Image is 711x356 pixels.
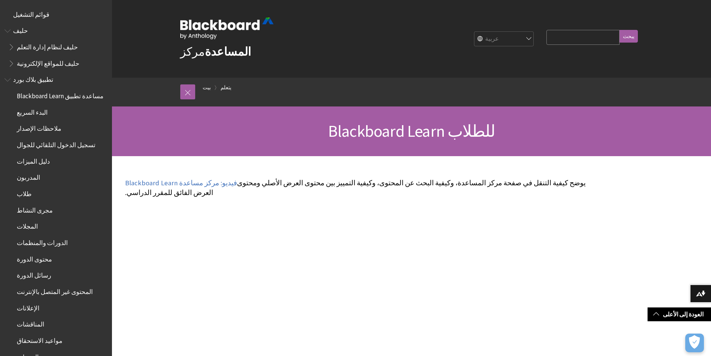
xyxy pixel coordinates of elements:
[4,25,107,70] nav: مخطط كتاب لمختارات Ally Help
[17,108,48,117] font: البدء السريع
[17,43,78,51] font: حليف لنظام إدارة التعلم
[203,84,211,91] font: بيت
[17,271,51,279] font: رسائل الدورة
[180,18,274,39] img: السبورة من أنثولوجي
[474,32,534,47] select: محدد لغة الموقع
[17,288,93,296] font: المحتوى غير المتصل بالإنترنت
[13,75,53,84] font: تطبيق بلاك بورد
[17,190,32,198] font: طلاب
[17,304,40,312] font: الإعلانات
[4,8,107,21] nav: مخطط كتاب لقوائم التشغيل
[17,255,52,263] font: محتوى الدورة
[17,173,40,182] font: المدربون
[125,179,237,188] a: فيديو: مركز مساعدة Blackboard Learn
[17,59,79,68] font: حليف للمواقع الإلكترونية
[648,307,711,321] a: العودة إلى الأعلى
[205,44,251,59] font: المساعدة
[17,124,61,133] font: ملاحظات الإصدار
[328,121,495,141] font: Blackboard Learn للطلاب
[125,179,586,197] font: يوضح كيفية التنقل في صفحة مركز المساعدة، وكيفية البحث عن المحتوى، وكيفية التمييز بين محتوى العرض ...
[180,44,205,59] font: مركز
[620,30,638,43] input: يبحث
[17,337,62,345] font: مواعيد الاستحقاق
[221,84,231,91] font: يتعلم
[180,44,251,59] a: مركزالمساعدة
[221,83,231,92] a: يتعلم
[17,320,44,328] font: المناقشات
[663,310,704,318] font: العودة إلى الأعلى
[685,334,704,352] button: فتح التفضيلات
[13,27,28,35] font: حليف
[17,92,103,100] font: مساعدة تطبيق Blackboard Learn
[203,83,211,92] a: بيت
[13,10,49,19] font: قوائم التشغيل
[17,141,96,149] font: تسجيل الدخول التلقائي للجوال
[17,239,68,247] font: الدورات والمنظمات
[17,222,38,230] font: المجلات
[17,157,50,165] font: دليل الميزات
[17,206,53,214] font: مجرى النشاط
